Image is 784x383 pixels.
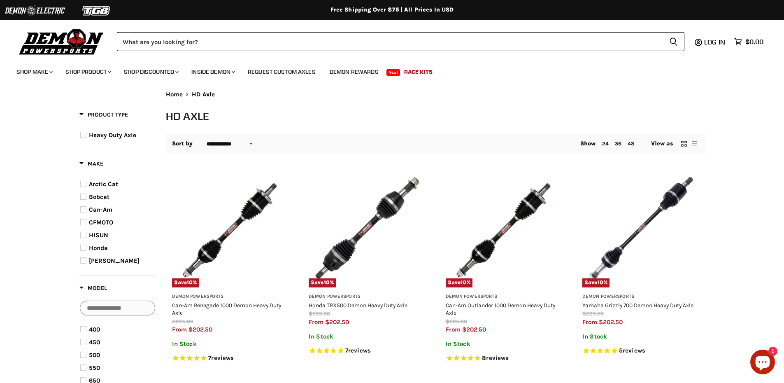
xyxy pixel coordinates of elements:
[89,131,136,139] span: Heavy Duty Axle
[398,63,439,80] a: Race Kits
[582,278,610,287] span: Save %
[446,326,461,333] span: from
[623,347,645,354] span: reviews
[89,206,112,213] span: Can-Am
[89,351,100,359] span: 500
[172,140,193,147] label: Sort by
[172,354,288,363] span: Rated 4.7 out of 5 stars 7 reviews
[651,140,673,147] span: View as
[79,111,128,121] button: Filter by Product Type
[242,63,322,80] a: Request Custom Axles
[325,318,349,326] span: $202.50
[580,140,596,147] span: Show
[615,140,621,147] a: 36
[79,160,103,170] button: Filter by Make
[4,3,66,19] img: Demon Electric Logo 2
[172,294,288,300] h3: Demon Powersports
[16,27,107,56] img: Demon Powersports
[172,302,281,316] a: Can-Am Renegade 1000 Demon Heavy Duty Axle
[79,111,128,118] span: Product Type
[172,326,187,333] span: from
[486,354,509,362] span: reviews
[187,279,193,285] span: 10
[309,171,425,288] img: Honda TRX500 Demon Heavy Duty Axle
[324,279,330,285] span: 10
[89,219,113,226] span: CFMOTO
[446,354,562,363] span: Rated 5.0 out of 5 stars 8 reviews
[582,294,699,300] h3: Demon Powersports
[309,278,336,287] span: Save %
[172,341,288,348] p: In Stock
[63,6,721,14] div: Free Shipping Over $75 | All Prices In USD
[309,294,425,300] h3: Demon Powersports
[691,140,699,148] button: list view
[446,278,473,287] span: Save %
[89,257,140,264] span: [PERSON_NAME]
[89,193,109,201] span: Bobcat
[582,347,699,355] span: Rated 4.6 out of 5 stars 5 reviews
[680,140,688,148] button: grid view
[602,140,609,147] a: 24
[79,160,103,167] span: Make
[66,3,128,19] img: TGB Logo 2
[446,341,562,348] p: In Stock
[208,354,234,362] span: 7 reviews
[166,91,705,98] nav: Breadcrumbs
[172,318,193,325] span: $225.00
[80,301,155,315] input: Search Options
[89,180,118,188] span: Arctic Cat
[89,244,108,252] span: Honda
[172,278,199,287] span: Save %
[59,63,116,80] a: Shop Product
[348,347,371,354] span: reviews
[117,32,663,51] input: Search
[79,285,107,292] span: Model
[628,140,634,147] a: 48
[172,171,288,288] img: Can-Am Renegade 1000 Demon Heavy Duty Axle
[185,63,240,80] a: Inside Demon
[619,347,645,354] span: 5 reviews
[309,347,425,355] span: Rated 5.0 out of 5 stars 7 reviews
[582,171,699,288] img: Yamaha Grizzly 700 Demon Heavy Duty Axle
[172,171,288,288] a: Can-Am Renegade 1000 Demon Heavy Duty AxleSave10%
[704,38,725,46] span: Log in
[323,63,385,80] a: Demon Rewards
[166,109,705,123] h1: HD Axle
[345,347,371,354] span: 7 reviews
[599,318,623,326] span: $202.50
[386,69,400,76] span: New!
[10,63,58,80] a: Shop Make
[446,294,562,300] h3: Demon Powersports
[748,350,777,376] inbox-online-store-chat: Shopify online store chat
[446,318,467,325] span: $225.00
[10,60,761,80] ul: Main menu
[117,32,684,51] form: Product
[730,36,768,48] a: $0.00
[700,38,730,46] a: Log in
[309,171,425,288] a: Honda TRX500 Demon Heavy Duty AxleSave10%
[309,333,425,340] p: In Stock
[188,326,212,333] span: $202.50
[211,354,234,362] span: reviews
[118,63,184,80] a: Shop Discounted
[582,311,604,317] span: $225.00
[582,171,699,288] a: Yamaha Grizzly 700 Demon Heavy Duty AxleSave10%
[89,364,100,371] span: 550
[166,133,705,154] nav: Collection utilities
[89,326,100,333] span: 400
[309,318,323,326] span: from
[582,318,597,326] span: from
[663,32,684,51] button: Search
[89,339,100,346] span: 450
[598,279,603,285] span: 10
[462,326,486,333] span: $202.50
[482,354,509,362] span: 8 reviews
[166,91,183,98] a: Home
[582,302,693,308] a: Yamaha Grizzly 700 Demon Heavy Duty Axle
[309,311,330,317] span: $225.00
[446,171,562,288] a: Can-Am Outlander 1000 Demon Heavy Duty AxleSave10%
[446,302,555,316] a: Can-Am Outlander 1000 Demon Heavy Duty Axle
[745,38,763,46] span: $0.00
[79,284,107,294] button: Filter by Model
[309,302,407,308] a: Honda TRX500 Demon Heavy Duty Axle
